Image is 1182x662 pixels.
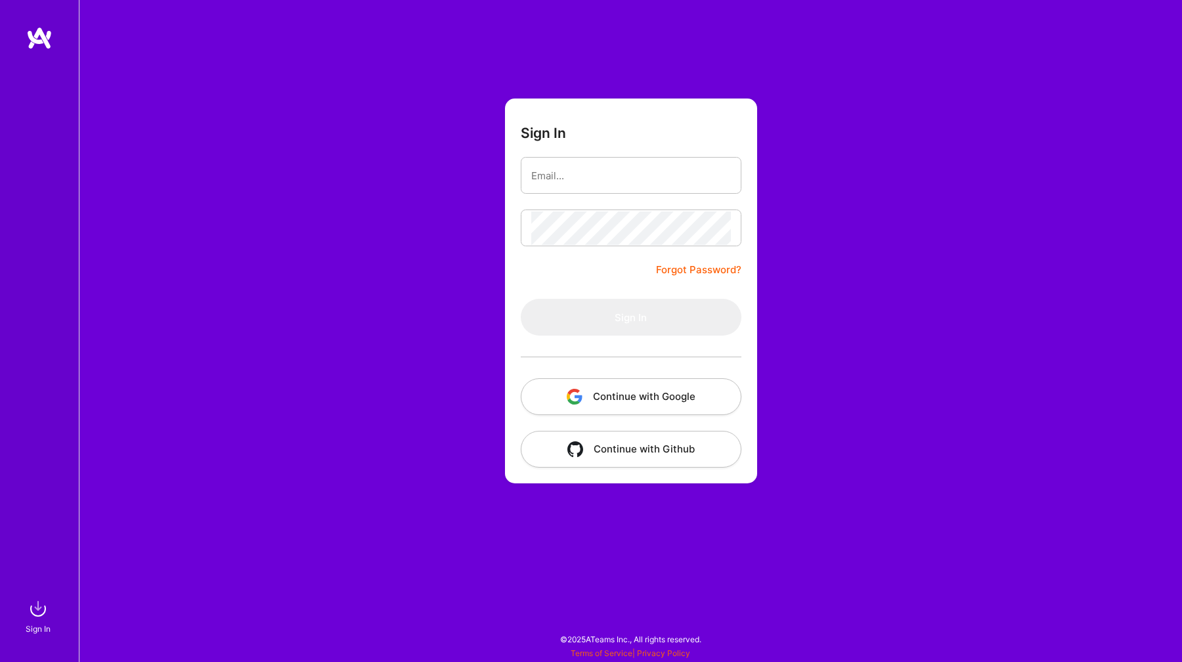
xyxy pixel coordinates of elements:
[567,441,583,457] img: icon
[521,125,566,141] h3: Sign In
[79,623,1182,655] div: © 2025 ATeams Inc., All rights reserved.
[25,596,51,622] img: sign in
[521,299,741,336] button: Sign In
[521,431,741,468] button: Continue with Github
[521,378,741,415] button: Continue with Google
[637,648,690,658] a: Privacy Policy
[26,622,51,636] div: Sign In
[567,389,582,405] img: icon
[571,648,632,658] a: Terms of Service
[571,648,690,658] span: |
[531,159,731,192] input: Email...
[26,26,53,50] img: logo
[28,596,51,636] a: sign inSign In
[656,262,741,278] a: Forgot Password?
